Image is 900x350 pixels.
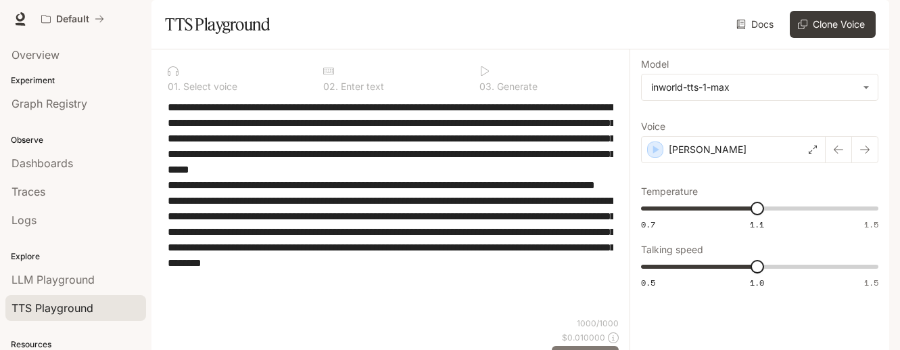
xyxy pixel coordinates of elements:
[641,60,669,69] p: Model
[750,219,764,230] span: 1.1
[181,82,237,91] p: Select voice
[641,219,655,230] span: 0.7
[642,74,878,100] div: inworld-tts-1-max
[56,14,89,25] p: Default
[168,82,181,91] p: 0 1 .
[165,11,270,38] h1: TTS Playground
[864,219,878,230] span: 1.5
[651,81,856,94] div: inworld-tts-1-max
[864,277,878,288] span: 1.5
[479,82,494,91] p: 0 3 .
[669,143,747,156] p: [PERSON_NAME]
[494,82,538,91] p: Generate
[562,332,605,343] p: $ 0.010000
[35,5,110,32] button: All workspaces
[641,187,698,196] p: Temperature
[641,277,655,288] span: 0.5
[338,82,384,91] p: Enter text
[641,122,665,131] p: Voice
[734,11,779,38] a: Docs
[323,82,338,91] p: 0 2 .
[750,277,764,288] span: 1.0
[641,245,703,255] p: Talking speed
[790,11,876,38] button: Clone Voice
